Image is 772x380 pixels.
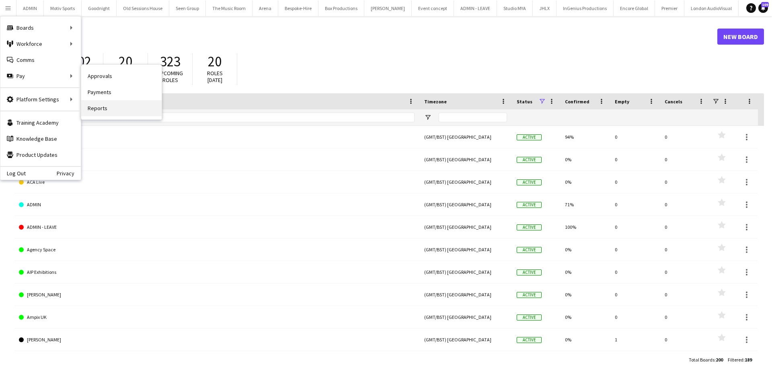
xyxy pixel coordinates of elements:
a: Agency Space [19,238,415,261]
span: 200 [716,357,723,363]
a: ADMIN [19,193,415,216]
div: 0 [610,238,660,261]
div: 0 [610,216,660,238]
span: Total Boards [689,357,715,363]
div: 0 [610,193,660,216]
a: Another A Story [19,351,415,374]
div: (GMT/BST) [GEOGRAPHIC_DATA] [419,261,512,283]
div: 0 [660,193,710,216]
div: Pay [0,68,81,84]
div: 0 [610,171,660,193]
input: Timezone Filter Input [439,113,507,122]
a: 1 Audience [19,126,415,148]
a: Abbey Event Services [19,148,415,171]
div: : [728,352,752,368]
button: Old Sessions House [117,0,169,16]
div: (GMT/BST) [GEOGRAPHIC_DATA] [419,148,512,170]
span: 189 [745,357,752,363]
button: London AudioVisual [684,0,739,16]
a: Approvals [81,68,162,84]
a: ADMIN - LEAVE [19,216,415,238]
div: 0% [560,261,610,283]
div: 0 [610,283,660,306]
div: 0% [560,351,610,373]
div: 0 [610,148,660,170]
div: (GMT/BST) [GEOGRAPHIC_DATA] [419,126,512,148]
div: (GMT/BST) [GEOGRAPHIC_DATA] [419,329,512,351]
div: 0 [610,126,660,148]
div: 0 [660,306,710,328]
button: Open Filter Menu [424,114,431,121]
div: 0 [660,261,710,283]
h1: Boards [14,31,717,43]
a: Reports [81,100,162,116]
a: 109 [758,3,768,13]
span: 323 [160,53,181,70]
div: 0 [660,329,710,351]
div: 94% [560,126,610,148]
div: : [689,352,723,368]
div: (GMT/BST) [GEOGRAPHIC_DATA] [419,351,512,373]
span: Active [517,337,542,343]
div: 0% [560,329,610,351]
button: Goodnight [82,0,117,16]
div: 0 [660,351,710,373]
div: 0 [660,148,710,170]
div: 71% [560,193,610,216]
button: Premier [655,0,684,16]
button: ADMIN [16,0,44,16]
span: Active [517,157,542,163]
button: Encore Global [614,0,655,16]
div: 0% [560,283,610,306]
div: 0 [610,351,660,373]
span: Roles [DATE] [207,70,223,84]
button: Seen Group [169,0,206,16]
button: Bespoke-Hire [278,0,318,16]
button: Event concept [412,0,454,16]
a: Payments [81,84,162,100]
a: Knowledge Base [0,131,81,147]
div: 0 [610,261,660,283]
a: Log Out [0,170,26,177]
span: Confirmed [565,99,589,105]
div: 0 [660,216,710,238]
div: 0% [560,148,610,170]
a: Ampix UK [19,306,415,329]
span: Active [517,292,542,298]
a: AIP Exhibitions [19,261,415,283]
span: Filtered [728,357,743,363]
a: Comms [0,52,81,68]
div: 0% [560,238,610,261]
span: 20 [119,53,132,70]
div: (GMT/BST) [GEOGRAPHIC_DATA] [419,216,512,238]
div: (GMT/BST) [GEOGRAPHIC_DATA] [419,193,512,216]
span: Empty [615,99,629,105]
a: ACA Live [19,171,415,193]
button: Motiv Sports [44,0,82,16]
span: Active [517,314,542,320]
div: (GMT/BST) [GEOGRAPHIC_DATA] [419,238,512,261]
button: Studio MYA [497,0,533,16]
div: 0% [560,171,610,193]
button: InGenius Productions [556,0,614,16]
div: Platform Settings [0,91,81,107]
span: 109 [761,2,769,7]
button: [PERSON_NAME] [364,0,412,16]
div: 0 [660,126,710,148]
input: Board name Filter Input [33,113,415,122]
button: Box Productions [318,0,364,16]
span: Timezone [424,99,447,105]
div: (GMT/BST) [GEOGRAPHIC_DATA] [419,283,512,306]
a: [PERSON_NAME] [19,329,415,351]
span: Active [517,202,542,208]
div: Workforce [0,36,81,52]
a: Privacy [57,170,81,177]
div: 0 [660,238,710,261]
a: Training Academy [0,115,81,131]
button: JHLX [533,0,556,16]
span: Active [517,224,542,230]
div: Boards [0,20,81,36]
span: 20 [208,53,222,70]
a: New Board [717,29,764,45]
span: Upcoming roles [157,70,183,84]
